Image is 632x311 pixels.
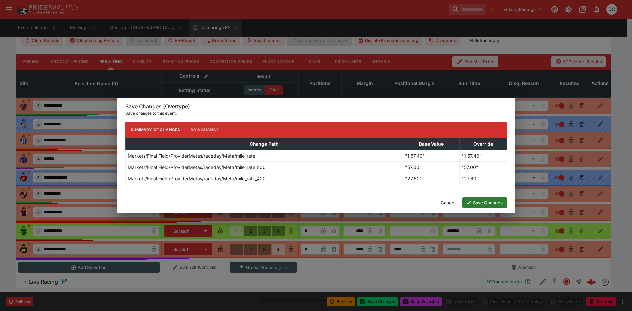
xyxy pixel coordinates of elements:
[460,150,507,161] td: "1:57.40"
[403,161,459,173] td: "57.00"
[403,173,459,184] td: "27.60"
[403,138,459,150] th: Base Value
[462,197,507,208] button: Save Changes
[460,161,507,173] td: "57.00"
[460,173,507,184] td: "27.60"
[128,175,266,182] p: Markets/Final Field/ProviderMetas/raceday/Meta/mile_rate_400
[125,122,186,138] button: Summary of Changes
[125,103,507,110] h6: Save Changes (Overtype)
[125,110,507,117] p: Save changes to this event.
[185,122,224,138] button: Raw Change
[437,197,460,208] button: Cancel
[128,152,255,159] p: Markets/Final Field/ProviderMetas/raceday/Meta/mile_rate
[460,138,507,150] th: Override
[403,150,459,161] td: "1:57.40"
[125,138,403,150] th: Change Path
[128,164,266,171] p: Markets/Final Field/ProviderMetas/raceday/Meta/mile_rate_800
